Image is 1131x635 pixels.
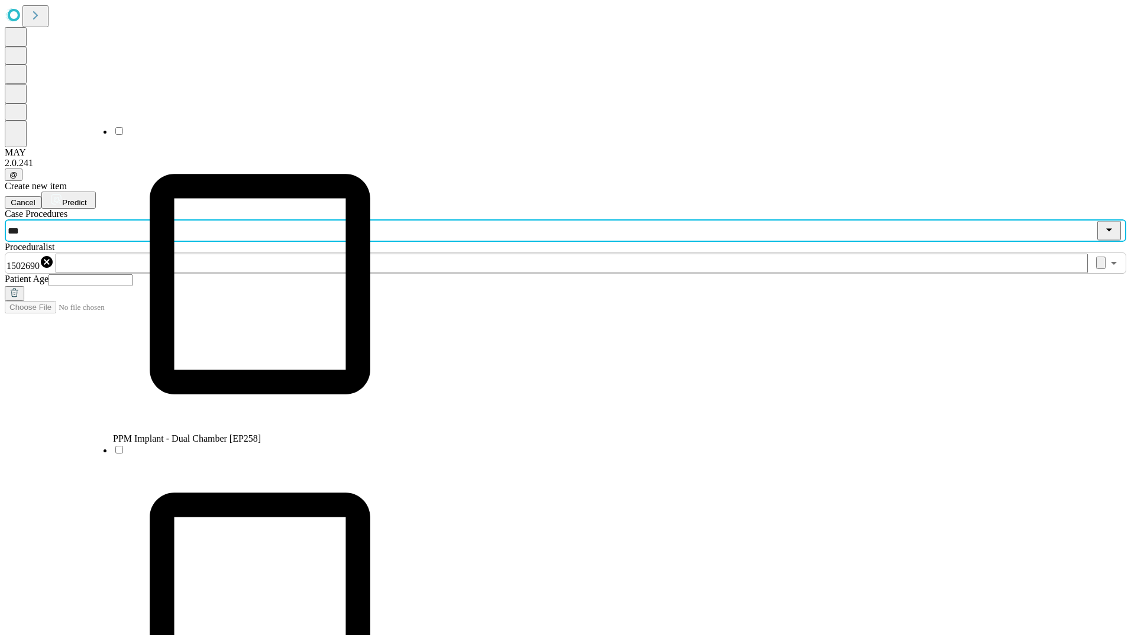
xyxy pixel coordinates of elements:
div: 2.0.241 [5,158,1126,169]
span: Cancel [11,198,35,207]
span: @ [9,170,18,179]
button: Clear [1096,257,1106,269]
span: Scheduled Procedure [5,209,67,219]
button: Open [1106,255,1122,271]
span: PPM Implant - Dual Chamber [EP258] [113,433,261,443]
button: Predict [41,192,96,209]
div: 1502690 [7,255,54,271]
button: Close [1097,221,1121,241]
button: Cancel [5,196,41,209]
span: 1502690 [7,261,40,271]
span: Predict [62,198,86,207]
span: Patient Age [5,274,49,284]
div: MAY [5,147,1126,158]
span: Proceduralist [5,242,54,252]
span: Create new item [5,181,67,191]
button: @ [5,169,22,181]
